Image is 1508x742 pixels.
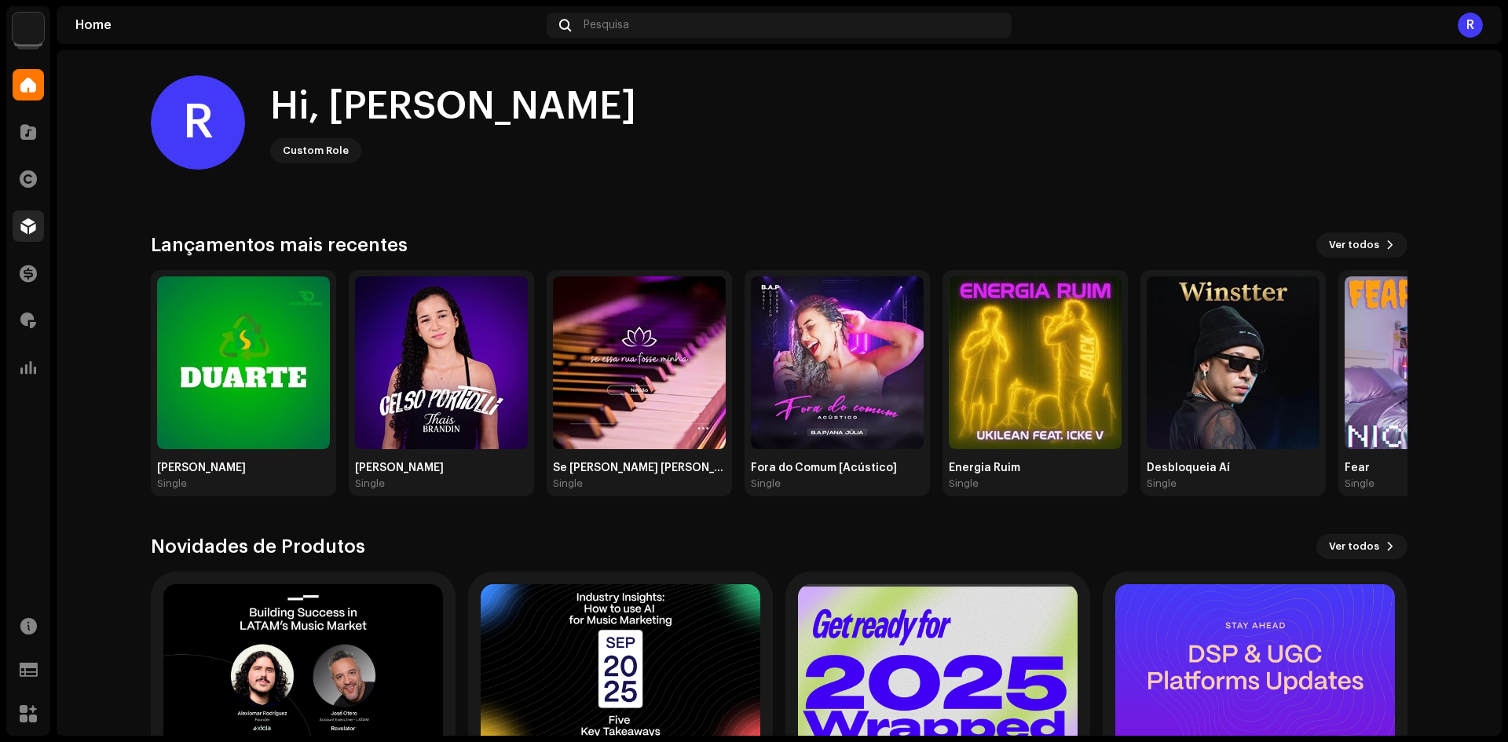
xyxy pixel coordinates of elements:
button: Ver todos [1316,232,1407,258]
img: 70c0b94c-19e5-4c8c-a028-e13e35533bab [13,13,44,44]
div: Single [949,477,979,490]
img: e6131143-0e81-4327-8ed2-402d43083518 [751,276,924,449]
img: eb71bc48-416d-4ea0-b15d-6b124ed7b8e1 [949,276,1122,449]
img: 9ea9f6aa-ddc6-404a-91bb-99cc958668a7 [157,276,330,449]
div: Single [1147,477,1177,490]
span: Pesquisa [584,19,629,31]
div: R [151,75,245,170]
div: Home [75,19,540,31]
div: [PERSON_NAME] [157,462,330,474]
div: R [1458,13,1483,38]
div: Single [1345,477,1374,490]
img: ce44fecc-f09a-4c08-b922-014be1f0f8bb [355,276,528,449]
div: Desbloqueia Aí [1147,462,1319,474]
span: Ver todos [1329,531,1379,562]
div: Single [553,477,583,490]
div: Fora do Comum [Acústico] [751,462,924,474]
div: Single [355,477,385,490]
img: 5828592a-81c3-4995-ac74-2c2e067e3058 [553,276,726,449]
button: Ver todos [1316,534,1407,559]
div: [PERSON_NAME] [355,462,528,474]
div: Custom Role [283,141,349,160]
span: Ver todos [1329,229,1379,261]
div: Single [751,477,781,490]
div: Hi, [PERSON_NAME] [270,82,636,132]
div: Se [PERSON_NAME] [PERSON_NAME] [553,462,726,474]
img: d86807d7-cd33-47d4-aded-bad438723f4a [1147,276,1319,449]
div: Energia Ruim [949,462,1122,474]
h3: Lançamentos mais recentes [151,232,408,258]
div: Single [157,477,187,490]
h3: Novidades de Produtos [151,534,365,559]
